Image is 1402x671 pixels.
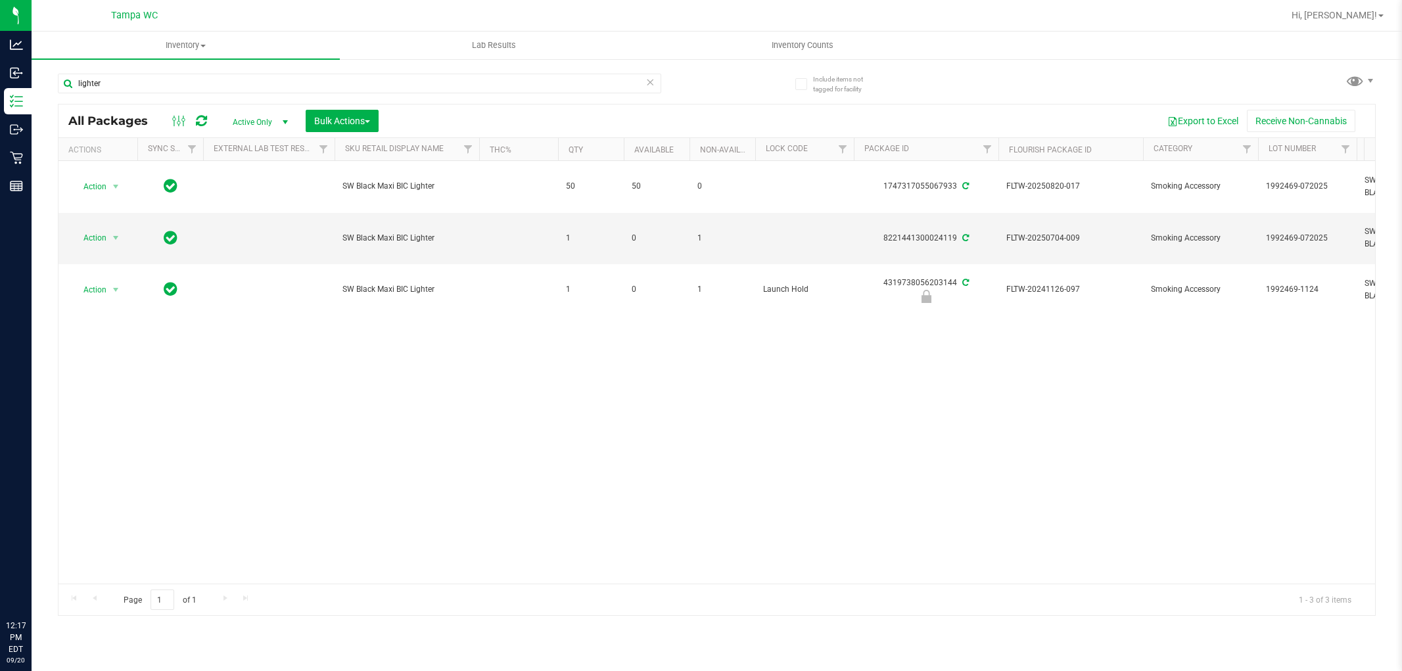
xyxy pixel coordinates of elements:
[68,145,132,154] div: Actions
[13,566,53,605] iframe: Resource center
[108,229,124,247] span: select
[313,138,335,160] a: Filter
[10,179,23,193] inline-svg: Reports
[960,181,969,191] span: Sync from Compliance System
[108,177,124,196] span: select
[72,229,107,247] span: Action
[697,180,747,193] span: 0
[164,177,177,195] span: In Sync
[457,138,479,160] a: Filter
[342,283,471,296] span: SW Black Maxi BIC Lighter
[148,144,199,153] a: Sync Status
[342,232,471,244] span: SW Black Maxi BIC Lighter
[632,283,682,296] span: 0
[1266,283,1349,296] span: 1992469-1124
[852,277,1000,302] div: 4319738056203144
[1288,590,1362,609] span: 1 - 3 of 3 items
[960,233,969,243] span: Sync from Compliance System
[32,39,340,51] span: Inventory
[1006,180,1135,193] span: FLTW-20250820-017
[6,655,26,665] p: 09/20
[763,283,846,296] span: Launch Hold
[754,39,851,51] span: Inventory Counts
[1266,232,1349,244] span: 1992469-072025
[1151,180,1250,193] span: Smoking Accessory
[1269,144,1316,153] a: Lot Number
[1006,232,1135,244] span: FLTW-20250704-009
[1266,180,1349,193] span: 1992469-072025
[566,283,616,296] span: 1
[10,151,23,164] inline-svg: Retail
[1006,283,1135,296] span: FLTW-20241126-097
[112,590,207,610] span: Page of 1
[314,116,370,126] span: Bulk Actions
[340,32,648,59] a: Lab Results
[6,620,26,655] p: 12:17 PM EDT
[345,144,444,153] a: Sku Retail Display Name
[10,38,23,51] inline-svg: Analytics
[454,39,534,51] span: Lab Results
[1151,283,1250,296] span: Smoking Accessory
[700,145,759,154] a: Non-Available
[32,32,340,59] a: Inventory
[10,123,23,136] inline-svg: Outbound
[164,280,177,298] span: In Sync
[852,180,1000,193] div: 1747317055067933
[832,138,854,160] a: Filter
[960,278,969,287] span: Sync from Compliance System
[151,590,174,610] input: 1
[977,138,998,160] a: Filter
[864,144,909,153] a: Package ID
[1292,10,1377,20] span: Hi, [PERSON_NAME]!
[164,229,177,247] span: In Sync
[1159,110,1247,132] button: Export to Excel
[566,232,616,244] span: 1
[813,74,879,94] span: Include items not tagged for facility
[852,290,1000,303] div: Launch Hold
[68,114,161,128] span: All Packages
[306,110,379,132] button: Bulk Actions
[490,145,511,154] a: THC%
[1335,138,1357,160] a: Filter
[852,232,1000,244] div: 8221441300024119
[648,32,956,59] a: Inventory Counts
[10,95,23,108] inline-svg: Inventory
[632,180,682,193] span: 50
[72,281,107,299] span: Action
[39,564,55,580] iframe: Resource center unread badge
[181,138,203,160] a: Filter
[569,145,583,154] a: Qty
[1154,144,1192,153] a: Category
[646,74,655,91] span: Clear
[697,232,747,244] span: 1
[1009,145,1092,154] a: Flourish Package ID
[111,10,158,21] span: Tampa WC
[632,232,682,244] span: 0
[766,144,808,153] a: Lock Code
[342,180,471,193] span: SW Black Maxi BIC Lighter
[108,281,124,299] span: select
[10,66,23,80] inline-svg: Inbound
[634,145,674,154] a: Available
[72,177,107,196] span: Action
[1151,232,1250,244] span: Smoking Accessory
[58,74,661,93] input: Search Package ID, Item Name, SKU, Lot or Part Number...
[1247,110,1355,132] button: Receive Non-Cannabis
[566,180,616,193] span: 50
[1236,138,1258,160] a: Filter
[214,144,317,153] a: External Lab Test Result
[697,283,747,296] span: 1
